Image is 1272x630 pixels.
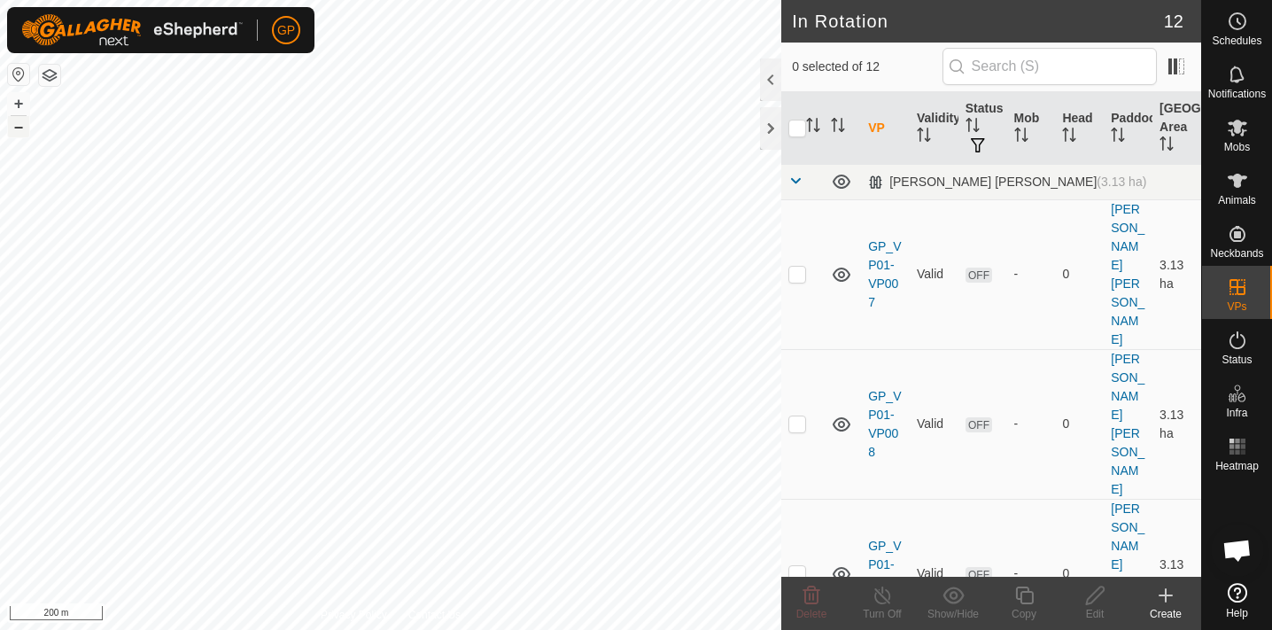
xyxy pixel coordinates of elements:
td: Valid [910,349,958,499]
p-sorticon: Activate to sort [917,130,931,144]
button: + [8,93,29,114]
th: Mob [1007,92,1056,165]
div: - [1014,265,1049,284]
th: VP [861,92,910,165]
td: 0 [1055,349,1104,499]
div: - [1014,415,1049,433]
p-sorticon: Activate to sort [1014,130,1028,144]
h2: In Rotation [792,11,1164,32]
a: GP_VP01-VP007 [868,239,901,309]
span: Help [1226,608,1248,618]
th: Validity [910,92,958,165]
span: 0 selected of 12 [792,58,942,76]
span: Status [1222,354,1252,365]
p-sorticon: Activate to sort [966,121,980,135]
p-sorticon: Activate to sort [831,121,845,135]
span: Schedules [1212,35,1261,46]
span: Neckbands [1210,248,1263,259]
span: VPs [1227,301,1246,312]
span: 12 [1164,8,1183,35]
span: Infra [1226,408,1247,418]
div: Show/Hide [918,606,989,622]
th: Status [958,92,1007,165]
button: Reset Map [8,64,29,85]
span: GP [277,21,295,40]
th: [GEOGRAPHIC_DATA] Area [1152,92,1201,165]
a: [PERSON_NAME] [PERSON_NAME] [1111,352,1144,496]
div: [PERSON_NAME] [PERSON_NAME] [868,175,1146,190]
button: – [8,116,29,137]
div: Edit [1059,606,1130,622]
input: Search (S) [942,48,1157,85]
a: GP_VP01-VP008 [868,389,901,459]
td: Valid [910,199,958,349]
div: Copy [989,606,1059,622]
span: OFF [966,417,992,432]
span: OFF [966,567,992,582]
span: OFF [966,268,992,283]
th: Paddock [1104,92,1152,165]
button: Map Layers [39,65,60,86]
span: Delete [796,608,827,620]
a: Contact Us [408,607,461,623]
span: Mobs [1224,142,1250,152]
div: Turn Off [847,606,918,622]
td: 3.13 ha [1152,349,1201,499]
span: Heatmap [1215,461,1259,471]
span: Notifications [1208,89,1266,99]
th: Head [1055,92,1104,165]
div: Create [1130,606,1201,622]
p-sorticon: Activate to sort [1160,139,1174,153]
span: (3.13 ha) [1097,175,1146,189]
div: Open chat [1211,524,1264,577]
img: Gallagher Logo [21,14,243,46]
span: Animals [1218,195,1256,206]
td: 3.13 ha [1152,199,1201,349]
p-sorticon: Activate to sort [1111,130,1125,144]
a: [PERSON_NAME] [PERSON_NAME] [1111,202,1144,346]
td: 0 [1055,199,1104,349]
a: Help [1202,576,1272,626]
div: - [1014,564,1049,583]
a: Privacy Policy [321,607,387,623]
p-sorticon: Activate to sort [1062,130,1076,144]
a: GP_VP01-VP009 [868,539,901,609]
p-sorticon: Activate to sort [806,121,820,135]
